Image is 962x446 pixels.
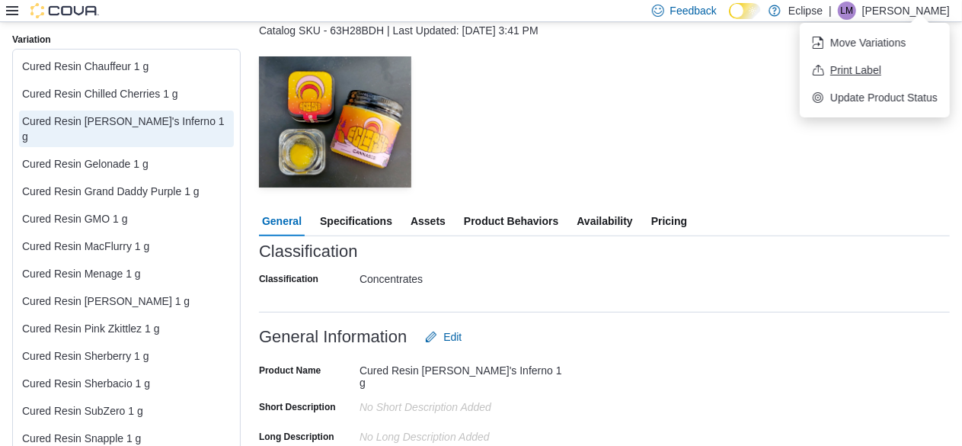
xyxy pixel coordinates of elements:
[360,395,564,413] div: No Short Description added
[464,206,558,236] span: Product Behaviors
[22,156,231,172] div: Cured Resin Gelonade 1 g
[259,401,336,413] label: Short Description
[22,59,231,74] div: Cured Resin Chauffeur 1 g
[320,206,392,236] span: Specifications
[22,431,231,446] div: Cured Resin Snapple 1 g
[729,19,730,20] span: Dark Mode
[22,184,231,199] div: Cured Resin Grand Daddy Purple 1 g
[806,29,944,56] button: Move Variations
[651,206,687,236] span: Pricing
[22,321,231,336] div: Cured Resin Pink Zkittlez 1 g
[411,206,446,236] span: Assets
[838,2,856,20] div: Lanai Monahan
[22,239,231,254] div: Cured Resin MacFlurry 1 g
[30,3,99,18] img: Cova
[22,403,231,419] div: Cured Resin SubZero 1 g
[360,358,564,389] div: Cured Resin [PERSON_NAME]'s Inferno 1 g
[259,23,950,38] div: Catalog SKU - 63H28BDH | Last Updated: [DATE] 3:41 PM
[22,348,231,364] div: Cured Resin Sherberry 1 g
[259,328,407,346] h3: General Information
[12,34,51,46] label: Variation
[841,2,854,20] span: LM
[670,3,717,18] span: Feedback
[22,266,231,281] div: Cured Resin Menage 1 g
[829,2,832,20] p: |
[577,206,632,236] span: Availability
[806,84,944,111] button: Update Product Status
[830,90,938,105] span: Update Product Status
[360,425,564,443] div: No Long Description added
[22,86,231,101] div: Cured Resin Chilled Cherries 1 g
[22,376,231,391] div: Cured Resin Sherbacio 1 g
[22,114,231,144] div: Cured Resin [PERSON_NAME]'s Inferno 1 g
[259,431,334,443] label: Long Description
[262,206,302,236] span: General
[830,35,938,50] span: Move Variations
[259,242,358,261] h3: Classification
[862,2,950,20] p: [PERSON_NAME]
[259,56,411,188] img: Image for Cured Resin Dante's Inferno 1 g
[806,56,944,84] button: Print Label
[729,3,761,19] input: Dark Mode
[360,267,564,285] div: Concentrates
[22,211,231,226] div: Cured Resin GMO 1 g
[830,63,938,78] span: Print Label
[788,2,823,20] p: Eclipse
[259,364,321,377] label: Product Name
[259,273,318,285] label: Classification
[419,322,468,352] button: Edit
[443,329,462,345] span: Edit
[22,294,231,309] div: Cured Resin [PERSON_NAME] 1 g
